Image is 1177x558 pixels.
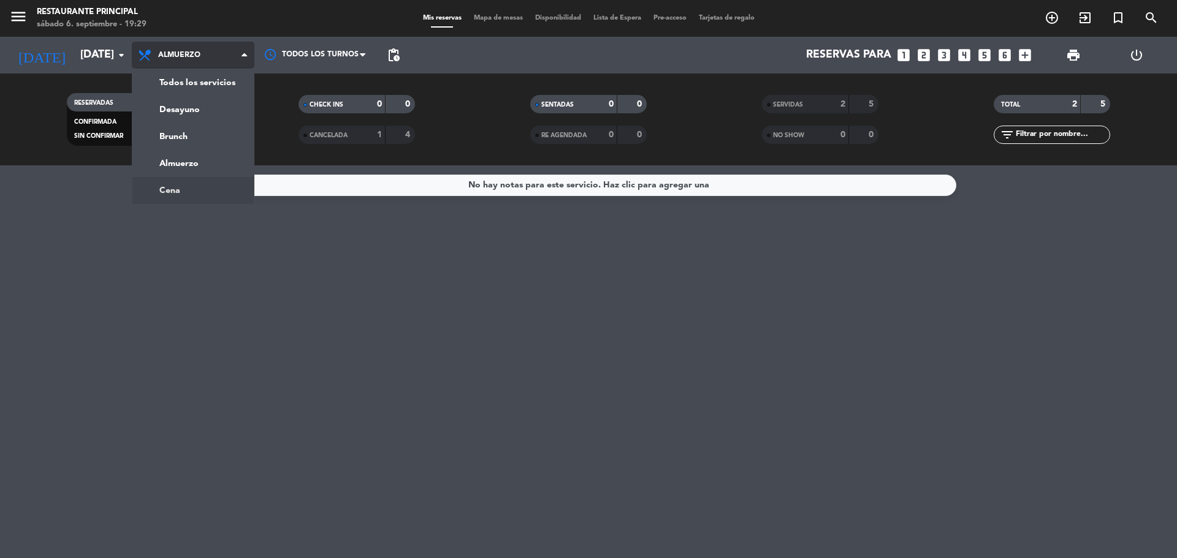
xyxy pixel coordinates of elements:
span: TOTAL [1001,102,1020,108]
a: Todos los servicios [132,69,254,96]
strong: 0 [637,130,644,139]
i: menu [9,7,28,26]
span: RESERVADAS [74,100,113,106]
div: No hay notas para este servicio. Haz clic para agregar una [468,178,709,192]
i: add_circle_outline [1045,10,1059,25]
i: search [1144,10,1159,25]
span: Reservas para [806,49,891,61]
strong: 0 [637,100,644,108]
span: SENTADAS [541,102,574,108]
a: Cena [132,177,254,204]
i: looks_3 [936,47,952,63]
a: Desayuno [132,96,254,123]
strong: 0 [405,100,413,108]
span: NO SHOW [773,132,804,138]
i: looks_5 [977,47,992,63]
i: arrow_drop_down [114,48,129,62]
i: looks_two [916,47,932,63]
span: Almuerzo [158,51,200,59]
strong: 2 [1072,100,1077,108]
strong: 0 [869,130,876,139]
i: [DATE] [9,42,74,69]
span: RE AGENDADA [541,132,587,138]
i: looks_6 [997,47,1013,63]
i: looks_one [896,47,912,63]
span: SERVIDAS [773,102,803,108]
span: pending_actions [386,48,401,62]
div: sábado 6. septiembre - 19:29 [37,18,147,31]
strong: 4 [405,130,413,139]
div: LOG OUT [1105,37,1168,74]
div: Restaurante Principal [37,6,147,18]
i: add_box [1017,47,1033,63]
input: Filtrar por nombre... [1015,128,1110,141]
strong: 0 [377,100,382,108]
i: turned_in_not [1111,10,1126,25]
i: looks_4 [956,47,972,63]
span: CHECK INS [310,102,343,108]
a: Brunch [132,123,254,150]
strong: 5 [869,100,876,108]
span: SIN CONFIRMAR [74,133,123,139]
a: Almuerzo [132,150,254,177]
button: menu [9,7,28,30]
strong: 1 [377,130,382,139]
i: exit_to_app [1078,10,1092,25]
span: Tarjetas de regalo [693,15,761,21]
strong: 2 [840,100,845,108]
span: CANCELADA [310,132,348,138]
span: print [1066,48,1081,62]
span: Mis reservas [417,15,468,21]
strong: 0 [609,130,614,139]
strong: 0 [609,100,614,108]
strong: 5 [1100,100,1108,108]
span: Mapa de mesas [468,15,529,21]
span: CONFIRMADA [74,119,116,125]
i: filter_list [1000,127,1015,142]
span: Lista de Espera [587,15,647,21]
strong: 0 [840,130,845,139]
span: Disponibilidad [529,15,587,21]
i: power_settings_new [1129,48,1144,62]
span: Pre-acceso [647,15,693,21]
